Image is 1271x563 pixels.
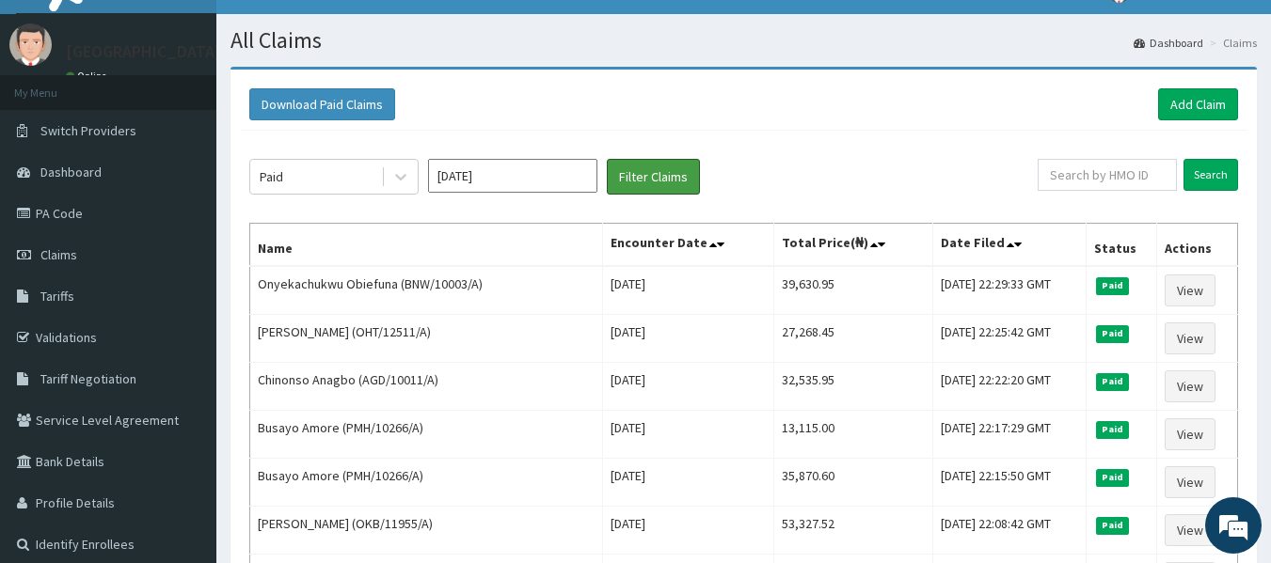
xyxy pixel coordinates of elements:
span: Switch Providers [40,122,136,139]
input: Search by HMO ID [1038,159,1177,191]
td: [DATE] [603,411,774,459]
span: Tariffs [40,288,74,305]
li: Claims [1205,35,1257,51]
div: Paid [260,167,283,186]
td: Busayo Amore (PMH/10266/A) [250,459,603,507]
th: Date Filed [932,224,1086,267]
td: [DATE] [603,266,774,315]
td: Onyekachukwu Obiefuna (BNW/10003/A) [250,266,603,315]
td: [DATE] [603,507,774,555]
td: [DATE] 22:25:42 GMT [932,315,1086,363]
td: [DATE] 22:22:20 GMT [932,363,1086,411]
a: Online [66,70,111,83]
td: Busayo Amore (PMH/10266/A) [250,411,603,459]
h1: All Claims [230,28,1257,53]
a: Dashboard [1134,35,1203,51]
a: View [1165,274,1215,306]
a: View [1165,418,1215,450]
td: Chinonso Anagbo (AGD/10011/A) [250,363,603,411]
input: Select Month and Year [428,159,597,193]
span: Tariff Negotiation [40,370,136,387]
td: [DATE] [603,363,774,411]
td: [DATE] 22:08:42 GMT [932,507,1086,555]
td: 32,535.95 [774,363,933,411]
button: Download Paid Claims [249,88,395,120]
textarea: Type your message and hit 'Enter' [9,368,358,434]
img: User Image [9,23,52,66]
th: Total Price(₦) [774,224,933,267]
td: [DATE] 22:17:29 GMT [932,411,1086,459]
th: Status [1086,224,1156,267]
th: Actions [1156,224,1237,267]
span: Claims [40,246,77,263]
span: Paid [1096,517,1130,534]
td: 35,870.60 [774,459,933,507]
div: Minimize live chat window [309,9,354,55]
a: View [1165,514,1215,546]
img: d_794563401_company_1708531726252_794563401 [35,94,76,141]
td: [PERSON_NAME] (OKB/11955/A) [250,507,603,555]
td: [DATE] [603,315,774,363]
td: [DATE] 22:29:33 GMT [932,266,1086,315]
span: Paid [1096,373,1130,390]
td: 39,630.95 [774,266,933,315]
input: Search [1184,159,1238,191]
span: Paid [1096,325,1130,342]
span: Dashboard [40,164,102,180]
td: 53,327.52 [774,507,933,555]
th: Encounter Date [603,224,774,267]
a: View [1165,370,1215,402]
span: We're online! [109,164,260,354]
th: Name [250,224,603,267]
a: View [1165,322,1215,354]
td: 27,268.45 [774,315,933,363]
a: View [1165,466,1215,498]
td: [PERSON_NAME] (OHT/12511/A) [250,315,603,363]
td: 13,115.00 [774,411,933,459]
p: [GEOGRAPHIC_DATA] [66,43,221,60]
span: Paid [1096,421,1130,438]
td: [DATE] 22:15:50 GMT [932,459,1086,507]
span: Paid [1096,469,1130,486]
div: Chat with us now [98,105,316,130]
a: Add Claim [1158,88,1238,120]
button: Filter Claims [607,159,700,195]
td: [DATE] [603,459,774,507]
span: Paid [1096,277,1130,294]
